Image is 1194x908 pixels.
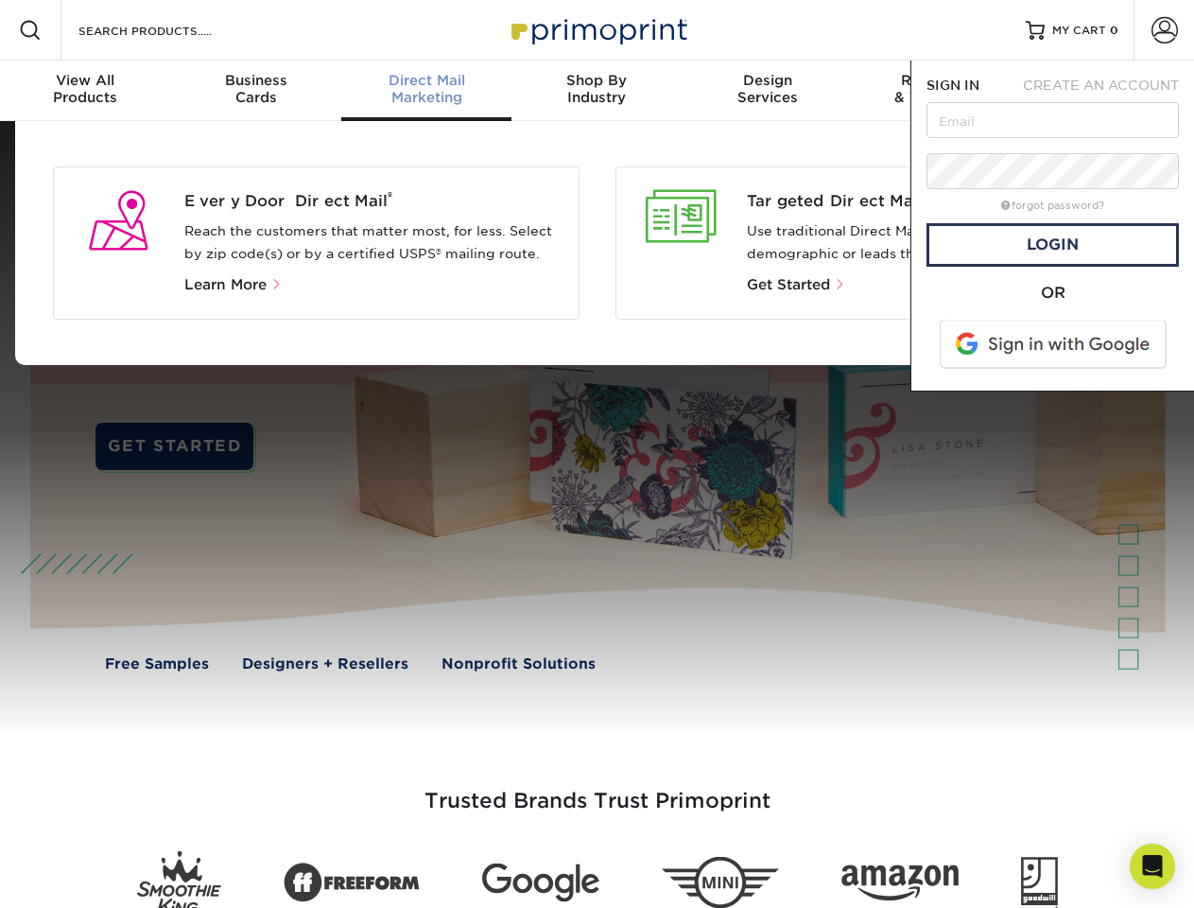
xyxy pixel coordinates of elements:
img: Google [482,864,599,902]
img: Goodwill [1021,857,1058,908]
div: Services [683,72,853,106]
input: Email [926,102,1179,138]
img: Primoprint [503,9,692,50]
a: Get Started [747,278,846,292]
p: Use traditional Direct Mail for your lists of customers by demographic or leads that you want to ... [747,220,1126,266]
a: Login [926,223,1179,267]
a: DesignServices [683,61,853,121]
span: Learn More [184,276,267,293]
a: Learn More [184,278,290,292]
a: Every Door Direct Mail® [184,190,563,213]
a: Resources& Templates [853,61,1023,121]
a: forgot password? [1001,200,1104,212]
div: Cards [170,72,340,106]
span: MY CART [1052,23,1106,39]
a: Targeted Direct Mail [747,190,1126,213]
span: Every Door Direct Mail [184,190,563,213]
div: Open Intercom Messenger [1130,844,1175,889]
span: Design [683,72,853,89]
a: Direct MailMarketing [341,61,511,121]
input: SEARCH PRODUCTS..... [77,19,261,42]
p: Reach the customers that matter most, for less. Select by zip code(s) or by a certified USPS® mai... [184,220,563,266]
span: Resources [853,72,1023,89]
a: Shop ByIndustry [511,61,682,121]
span: Shop By [511,72,682,89]
span: SIGN IN [926,78,979,93]
span: Business [170,72,340,89]
img: Amazon [841,865,959,901]
div: OR [926,282,1179,305]
div: Industry [511,72,682,106]
span: CREATE AN ACCOUNT [1023,78,1179,93]
a: BusinessCards [170,61,340,121]
span: Direct Mail [341,72,511,89]
sup: ® [388,189,392,203]
span: 0 [1110,24,1118,37]
div: & Templates [853,72,1023,106]
h3: Trusted Brands Trust Primoprint [44,743,1151,836]
span: Get Started [747,276,830,293]
div: Marketing [341,72,511,106]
